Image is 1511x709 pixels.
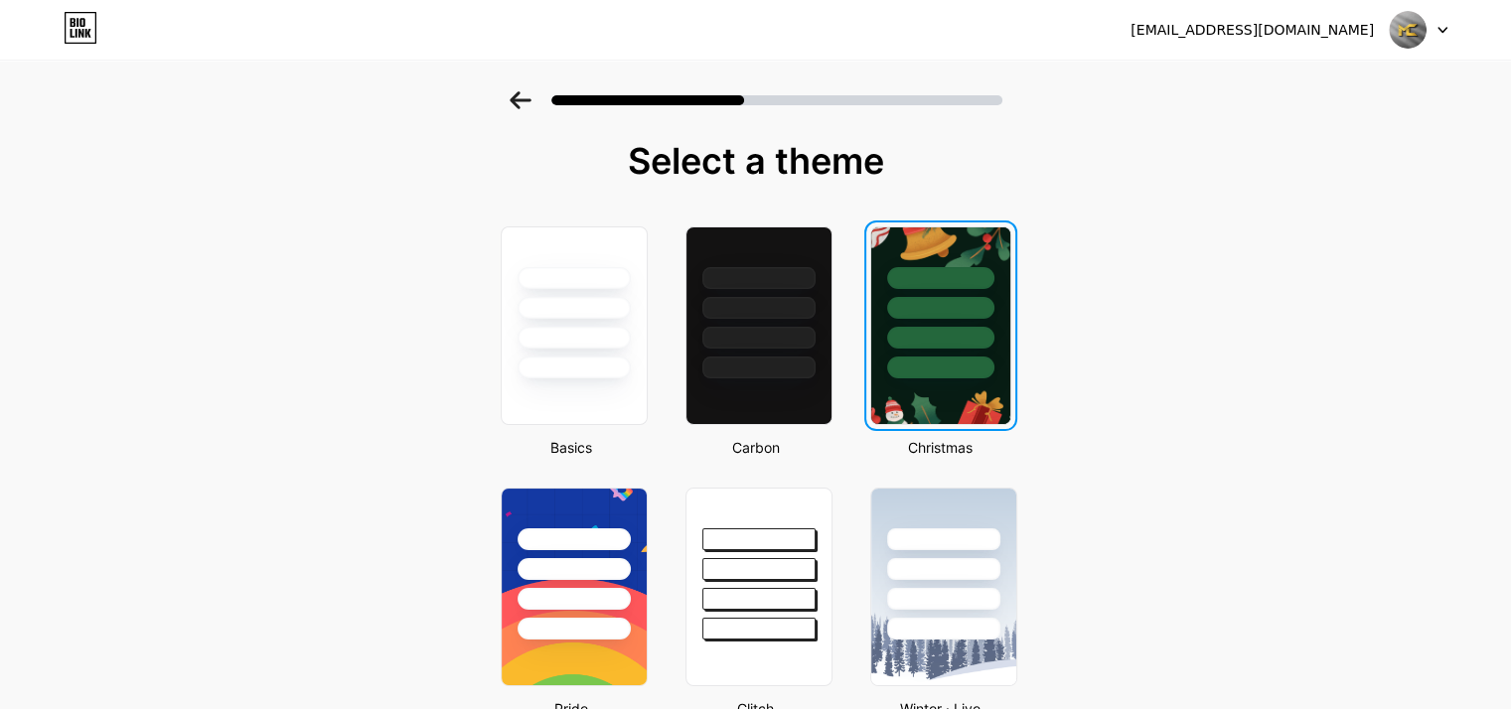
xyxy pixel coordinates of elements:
div: [EMAIL_ADDRESS][DOMAIN_NAME] [1131,20,1374,41]
div: Christmas [864,437,1017,458]
div: Select a theme [493,141,1019,181]
img: montycarlo [1389,11,1427,49]
div: Carbon [680,437,832,458]
div: Basics [495,437,648,458]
